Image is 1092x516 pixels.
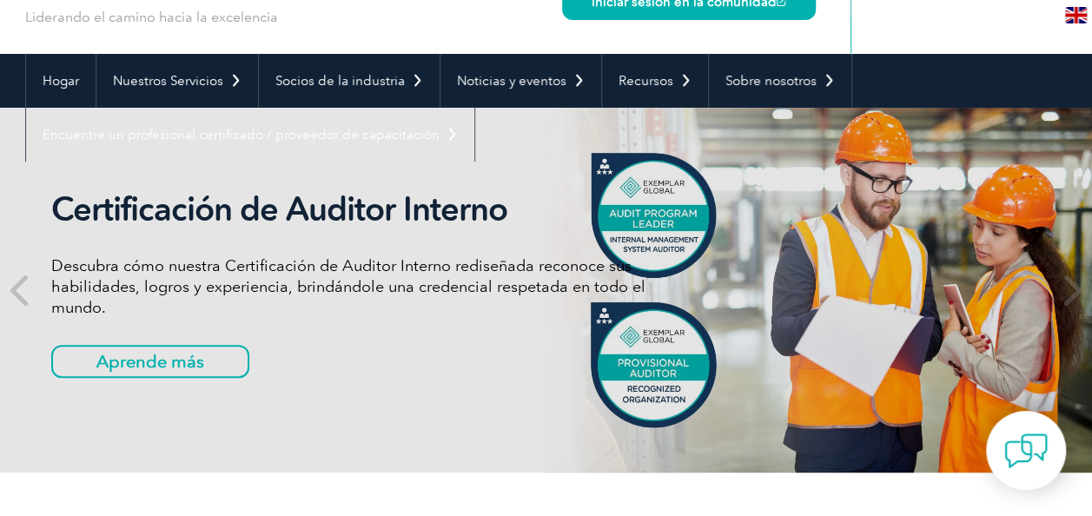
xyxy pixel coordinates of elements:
[26,54,96,108] a: Hogar
[440,54,601,108] a: Noticias y eventos
[96,54,258,108] a: Nuestros Servicios
[259,54,440,108] a: Socios de la industria
[51,189,703,229] h2: Certificación de Auditor Interno
[602,54,708,108] a: Recursos
[1065,7,1087,23] img: en
[709,54,851,108] a: Sobre nosotros
[51,255,703,318] p: Descubra cómo nuestra Certificación de Auditor Interno rediseñada reconoce sus habilidades, logro...
[51,345,249,378] a: Aprende más
[25,8,278,27] p: Liderando el camino hacia la excelencia
[26,108,474,162] a: Encuentre un profesional certificado / proveedor de capacitación
[1004,429,1048,473] img: contact-chat.png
